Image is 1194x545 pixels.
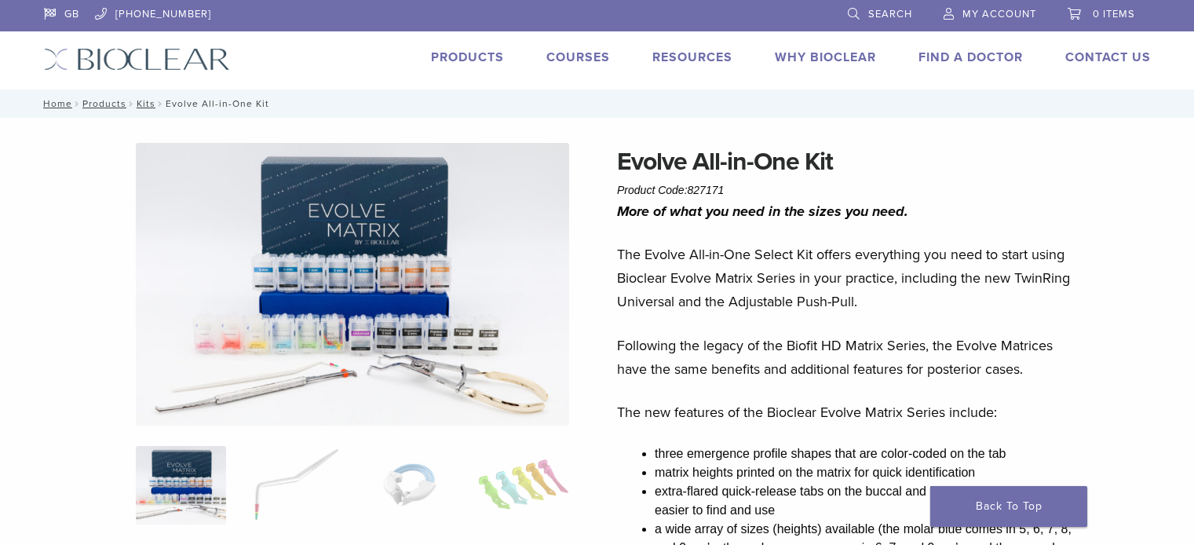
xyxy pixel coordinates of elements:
span: Search [868,8,912,20]
img: Evolve All-in-One Kit - Image 2 [250,446,340,525]
img: Evolve All-in-One Kit - Image 4 [478,446,568,525]
li: three emergence profile shapes that are color-coded on the tab [655,444,1079,463]
p: Following the legacy of the Biofit HD Matrix Series, the Evolve Matrices have the same benefits a... [617,334,1079,381]
span: My Account [962,8,1036,20]
img: IMG_0457 [136,143,569,426]
span: / [126,100,137,108]
a: Home [38,98,72,109]
a: Contact Us [1065,49,1151,65]
span: / [155,100,166,108]
a: Why Bioclear [775,49,876,65]
img: IMG_0457-scaled-e1745362001290-300x300.jpg [136,446,226,525]
a: Resources [652,49,732,65]
li: matrix heights printed on the matrix for quick identification [655,463,1079,482]
span: Product Code: [617,184,724,196]
a: Products [82,98,126,109]
h1: Evolve All-in-One Kit [617,143,1079,181]
a: Kits [137,98,155,109]
i: More of what you need in the sizes you need. [617,203,908,220]
a: Back To Top [930,486,1087,527]
li: extra-flared quick-release tabs on the buccal and lingual surfaces that are easier to find and use [655,482,1079,520]
a: Find A Doctor [918,49,1023,65]
span: / [72,100,82,108]
nav: Evolve All-in-One Kit [32,90,1163,118]
span: 0 items [1093,8,1135,20]
img: Bioclear [44,48,230,71]
p: The new features of the Bioclear Evolve Matrix Series include: [617,401,1079,424]
p: The Evolve All-in-One Select Kit offers everything you need to start using Bioclear Evolve Matrix... [617,243,1079,313]
img: Evolve All-in-One Kit - Image 3 [364,446,455,525]
a: Courses [546,49,610,65]
a: Products [431,49,504,65]
span: 827171 [688,184,725,196]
